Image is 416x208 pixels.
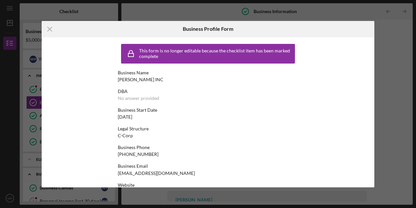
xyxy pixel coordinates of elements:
div: This form is no longer editable because the checklist item has been marked complete [139,48,293,59]
h6: Business Profile Form [183,26,233,32]
div: [DATE] [118,114,132,120]
div: Business Start Date [118,107,298,113]
div: [PHONE_NUMBER] [118,152,158,157]
div: Business Name [118,70,298,75]
div: Business Email [118,163,298,169]
div: Legal Structure [118,126,298,131]
div: Business Phone [118,145,298,150]
div: Website [118,182,298,188]
div: C-Corp [118,133,133,138]
div: DBA [118,89,298,94]
div: No answer provided [118,96,159,101]
div: [EMAIL_ADDRESS][DOMAIN_NAME] [118,171,195,176]
div: [PERSON_NAME] INC [118,77,163,82]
